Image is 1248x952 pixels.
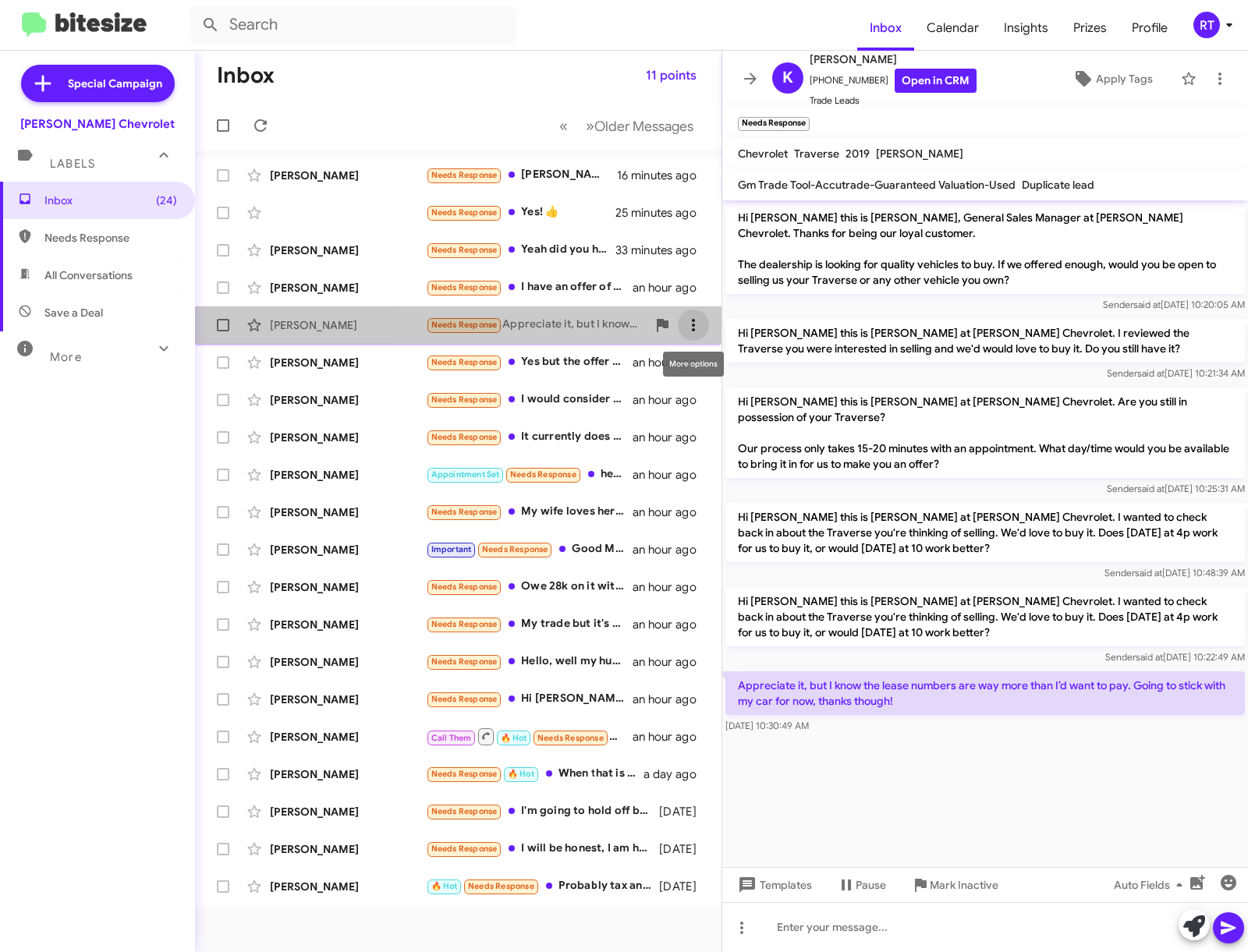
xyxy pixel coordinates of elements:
div: an hour ago [633,729,709,745]
div: an hour ago [633,355,709,370]
div: a day ago [643,766,709,782]
div: [PERSON_NAME] [270,168,426,183]
span: Special Campaign [68,76,162,91]
h1: Inbox [217,63,275,88]
span: All Conversations [44,267,133,283]
span: 🔥 Hot [508,769,534,779]
span: Needs Response [431,694,498,704]
div: It currently does not run because of a timing belt issue, is that an issue? [426,428,633,446]
input: Search [189,6,516,44]
span: Profile [1119,5,1180,51]
div: I'm going to hold off because I'm not going to get much for trade in [426,802,659,820]
span: Needs Response [431,582,498,592]
div: [DATE] [659,841,709,857]
span: said at [1135,567,1162,579]
span: Call Them [431,733,472,743]
div: Appreciate it, but I know the lease numbers are way more than I’d want to pay. Going to stick wit... [426,316,647,334]
p: Hi [PERSON_NAME] this is [PERSON_NAME] at [PERSON_NAME] Chevrolet. I reviewed the Traverse you we... [725,319,1245,363]
div: [PERSON_NAME] [270,579,426,595]
span: Gm Trade Tool-Accutrade-Guaranteed Valuation-Used [738,178,1016,192]
a: Inbox [857,5,914,51]
button: 11 points [633,62,709,90]
span: (24) [156,193,177,208]
span: 2019 [846,147,870,161]
p: Hi [PERSON_NAME] this is [PERSON_NAME] at [PERSON_NAME] Chevrolet. I wanted to check back in abou... [725,587,1245,646]
span: Older Messages [594,118,693,135]
button: Mark Inactive [899,871,1011,899]
span: Apply Tags [1096,65,1153,93]
div: [PERSON_NAME] [270,504,426,520]
span: Needs Response [44,230,177,246]
span: said at [1133,299,1161,310]
div: an hour ago [633,392,709,408]
span: Needs Response [431,207,498,218]
span: [PERSON_NAME] [876,147,963,161]
span: said at [1137,483,1165,494]
p: Appreciate it, but I know the lease numbers are way more than I’d want to pay. Going to stick wit... [725,671,1245,715]
button: Pause [824,871,899,899]
span: K [782,65,793,90]
span: Insights [991,5,1061,51]
div: [PERSON_NAME] [270,617,426,632]
div: RT [1193,12,1220,38]
a: Open in CRM [895,69,977,93]
span: Needs Response [431,507,498,517]
small: Needs Response [738,117,810,131]
span: Needs Response [431,320,498,330]
div: [PERSON_NAME] [270,430,426,445]
span: Duplicate lead [1022,178,1094,192]
div: [PERSON_NAME] [270,841,426,857]
span: 11 points [646,62,697,90]
div: Owe 28k on it with 93000 miles [426,578,633,596]
span: Important [431,544,472,554]
span: Appointment Set [431,469,500,480]
a: Calendar [914,5,991,51]
div: [PERSON_NAME] [270,392,426,408]
div: 33 minutes ago [615,242,709,258]
div: [PERSON_NAME] [270,242,426,258]
button: Apply Tags [1051,65,1173,93]
span: Pause [856,871,886,899]
a: Prizes [1061,5,1119,51]
div: [PERSON_NAME] [270,804,426,819]
span: Needs Response [510,469,576,480]
div: I would consider it as part of a trade [426,391,633,409]
span: Sender [DATE] 10:25:31 AM [1107,483,1245,494]
div: an hour ago [633,579,709,595]
button: Previous [550,110,577,142]
span: Needs Response [431,656,498,667]
div: [DATE] [659,879,709,894]
div: More options [663,352,724,377]
span: Needs Response [431,432,498,442]
span: Needs Response [431,170,498,180]
span: [PHONE_NUMBER] [810,69,977,93]
span: » [586,116,594,136]
button: Next [576,110,703,142]
span: Needs Response [468,881,534,891]
div: an hour ago [633,280,709,296]
span: Needs Response [431,806,498,816]
span: Inbox [44,193,177,208]
span: Auto Fields [1114,871,1189,899]
div: an hour ago [633,692,709,707]
span: Trade Leads [810,93,977,108]
a: Special Campaign [21,65,175,102]
div: I have an offer of $39600 from carmax if is the same or more I'm willing to sell it to you. Car i... [426,278,633,296]
span: Sender [DATE] 10:22:49 AM [1105,651,1245,663]
div: Hello, well my husband ran the numbers when we got home & it was still quite expensive... wasn't ... [426,653,633,671]
div: [PERSON_NAME] Chevrolet [20,116,175,132]
div: [PERSON_NAME] [270,542,426,557]
div: Yeah did you have an estimate in mind? [426,241,615,259]
div: My trade but it's okay because I really don't want to trade it [426,615,633,633]
div: [DATE] [659,804,709,819]
span: Labels [50,157,95,171]
div: an hour ago [633,542,709,557]
div: Hi [PERSON_NAME]. Yep, everything was great, [PERSON_NAME] was very helpful and we may be back to... [426,690,633,708]
div: [PERSON_NAME] [270,317,426,333]
div: [PERSON_NAME] [270,280,426,296]
div: 25 minutes ago [615,205,709,221]
span: Needs Response [431,395,498,405]
button: Auto Fields [1101,871,1201,899]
